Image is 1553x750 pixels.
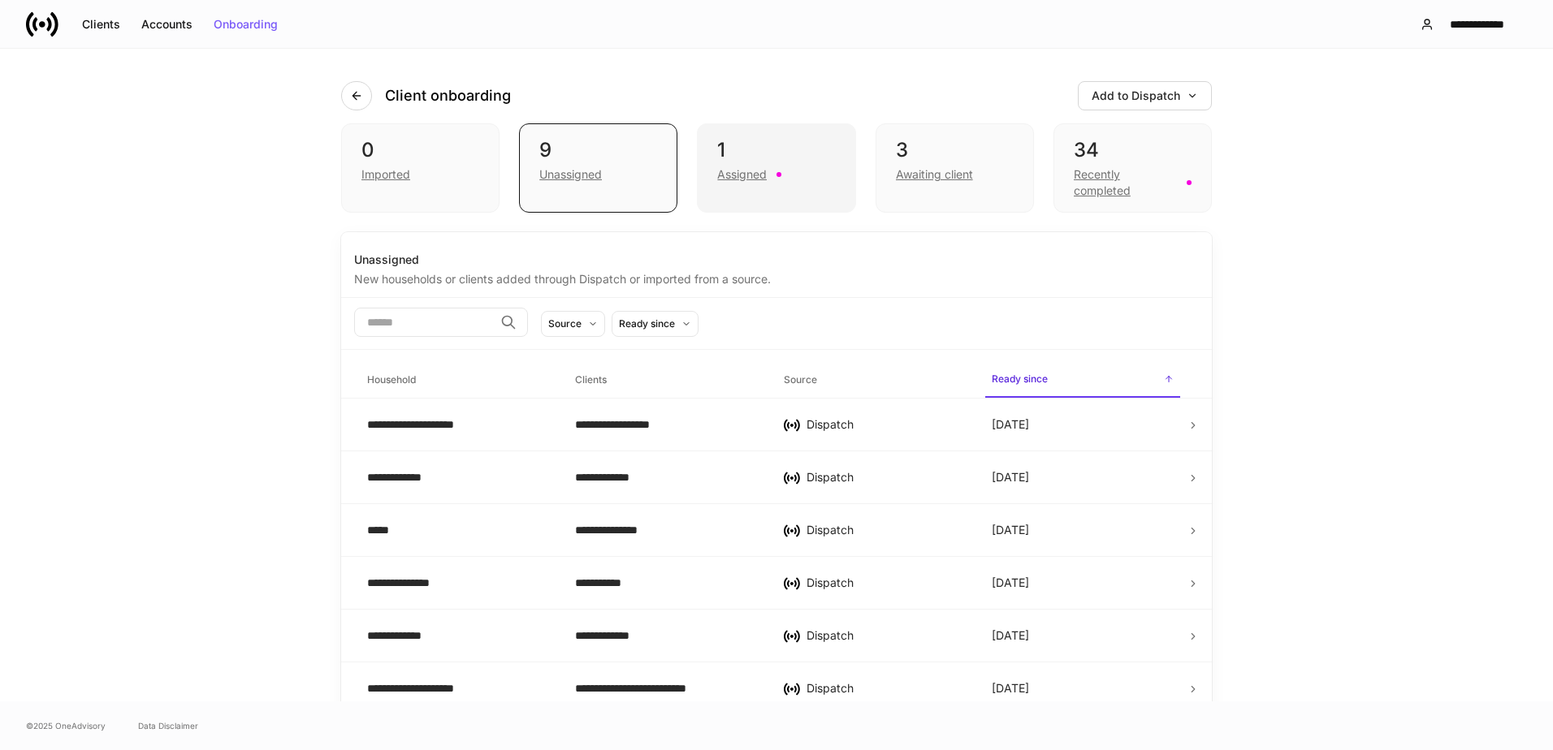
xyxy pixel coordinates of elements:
[612,311,699,337] button: Ready since
[992,627,1029,644] p: [DATE]
[354,268,1199,287] div: New households or clients added through Dispatch or imported from a source.
[1078,81,1212,110] button: Add to Dispatch
[807,627,966,644] div: Dispatch
[203,11,288,37] button: Onboarding
[717,166,767,183] div: Assigned
[807,522,966,538] div: Dispatch
[548,316,582,331] div: Source
[985,363,1180,398] span: Ready since
[777,364,972,397] span: Source
[992,680,1029,696] p: [DATE]
[1074,166,1177,199] div: Recently completed
[361,364,556,397] span: Household
[539,166,602,183] div: Unassigned
[992,416,1029,433] p: [DATE]
[82,19,120,30] div: Clients
[354,252,1199,268] div: Unassigned
[71,11,131,37] button: Clients
[569,364,764,397] span: Clients
[138,719,198,732] a: Data Disclaimer
[896,166,973,183] div: Awaiting client
[697,123,855,213] div: 1Assigned
[896,137,1014,163] div: 3
[131,11,203,37] button: Accounts
[214,19,278,30] div: Onboarding
[541,311,605,337] button: Source
[539,137,657,163] div: 9
[26,719,106,732] span: © 2025 OneAdvisory
[992,371,1048,386] h6: Ready since
[385,86,511,106] h4: Client onboarding
[361,137,479,163] div: 0
[992,575,1029,591] p: [DATE]
[341,123,500,213] div: 0Imported
[1092,90,1198,101] div: Add to Dispatch
[807,469,966,485] div: Dispatch
[619,316,675,331] div: Ready since
[807,575,966,591] div: Dispatch
[361,166,410,183] div: Imported
[1053,123,1212,213] div: 34Recently completed
[807,680,966,696] div: Dispatch
[717,137,835,163] div: 1
[519,123,677,213] div: 9Unassigned
[876,123,1034,213] div: 3Awaiting client
[992,469,1029,485] p: [DATE]
[1074,137,1192,163] div: 34
[784,372,817,387] h6: Source
[992,522,1029,538] p: [DATE]
[807,416,966,433] div: Dispatch
[141,19,193,30] div: Accounts
[575,372,607,387] h6: Clients
[367,372,416,387] h6: Household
